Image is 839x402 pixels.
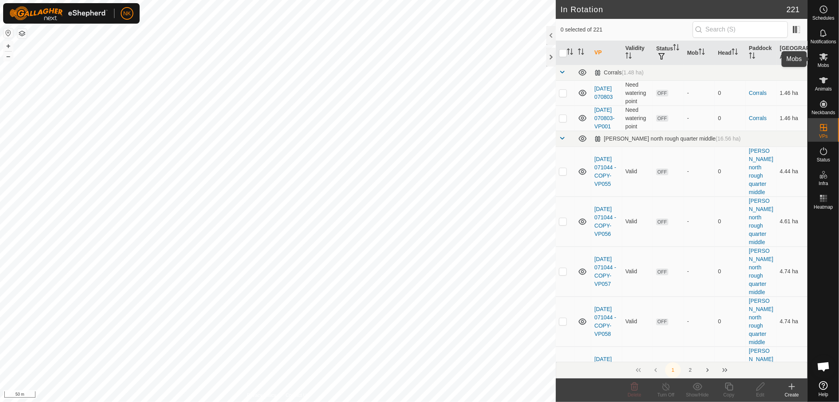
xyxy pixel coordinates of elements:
a: [DATE] 070803-VP001 [594,107,614,130]
span: OFF [656,115,668,122]
div: - [687,89,712,97]
span: Help [819,392,828,397]
div: - [687,217,712,226]
td: 4.44 ha [776,146,808,196]
td: Valid [622,246,653,296]
a: [PERSON_NAME] north rough quarter middle [749,148,773,195]
span: Delete [628,392,642,398]
p-sorticon: Activate to sort [749,54,755,60]
h2: In Rotation [561,5,787,14]
div: Edit [745,391,776,398]
a: Corrals [749,115,767,121]
a: [PERSON_NAME] north rough quarter middle [749,248,773,295]
a: [DATE] 071044 - COPY-VP055 [594,156,616,187]
button: 1 [665,362,681,378]
p-sorticon: Activate to sort [625,54,632,60]
span: OFF [656,90,668,96]
button: Next Page [700,362,715,378]
td: 0 [715,246,746,296]
td: 0 [715,80,746,106]
div: Copy [713,391,745,398]
span: (16.56 ha) [715,135,741,142]
p-sorticon: Activate to sort [732,50,738,56]
span: (1.48 ha) [621,69,644,76]
th: VP [591,41,622,65]
a: [PERSON_NAME] north rough quarter middle [749,348,773,395]
p-sorticon: Activate to sort [673,45,679,52]
span: 0 selected of 221 [561,26,693,34]
a: Corrals [749,90,767,96]
button: Map Layers [17,29,27,38]
a: Privacy Policy [247,392,277,399]
p-sorticon: Activate to sort [578,50,584,56]
th: Head [715,41,746,65]
div: Create [776,391,808,398]
td: 0 [715,196,746,246]
td: Valid [622,146,653,196]
div: - [687,267,712,276]
a: [DATE] 070803 [594,85,613,100]
span: 221 [787,4,800,15]
div: Turn Off [650,391,682,398]
span: OFF [656,169,668,175]
td: 4.74 ha [776,346,808,396]
span: OFF [656,319,668,325]
div: - [687,114,712,122]
td: 1.46 ha [776,80,808,106]
th: Status [653,41,684,65]
span: Animals [815,87,832,91]
td: Need watering point [622,80,653,106]
a: Help [808,378,839,400]
p-sorticon: Activate to sort [792,54,798,60]
span: Notifications [811,39,836,44]
img: Gallagher Logo [9,6,108,20]
p-sorticon: Activate to sort [699,50,705,56]
td: Need watering point [622,106,653,131]
button: 2 [682,362,698,378]
div: Corrals [594,69,644,76]
input: Search (S) [693,21,788,38]
td: Valid [622,346,653,396]
td: Valid [622,296,653,346]
div: - [687,317,712,326]
td: 4.74 ha [776,296,808,346]
span: Neckbands [811,110,835,115]
a: [PERSON_NAME] north rough quarter middle [749,198,773,245]
button: Reset Map [4,28,13,38]
span: OFF [656,219,668,225]
span: Status [817,157,830,162]
button: + [4,41,13,51]
td: 4.61 ha [776,196,808,246]
span: OFF [656,269,668,275]
button: Last Page [717,362,733,378]
a: [PERSON_NAME] north rough quarter middle [749,298,773,345]
td: Valid [622,196,653,246]
span: Infra [819,181,828,186]
td: 0 [715,146,746,196]
th: [GEOGRAPHIC_DATA] Area [776,41,808,65]
th: Mob [684,41,715,65]
p-sorticon: Activate to sort [567,50,573,56]
a: [DATE] 071044 - COPY-VP057 [594,256,616,287]
td: 0 [715,296,746,346]
a: [DATE] 071044 - COPY-VP059 [594,356,616,387]
a: Contact Us [286,392,309,399]
span: Mobs [818,63,829,68]
div: Open chat [812,355,835,378]
div: - [687,167,712,176]
button: – [4,52,13,61]
td: 1.46 ha [776,106,808,131]
span: Schedules [812,16,834,20]
th: Validity [622,41,653,65]
td: 0 [715,106,746,131]
td: 0 [715,346,746,396]
span: Heatmap [814,205,833,209]
div: [PERSON_NAME] north rough quarter middle [594,135,741,142]
span: NK [123,9,131,18]
td: 4.74 ha [776,246,808,296]
a: [DATE] 071044 - COPY-VP058 [594,306,616,337]
span: VPs [819,134,828,139]
a: [DATE] 071044 - COPY-VP056 [594,206,616,237]
th: Paddock [746,41,777,65]
div: Show/Hide [682,391,713,398]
